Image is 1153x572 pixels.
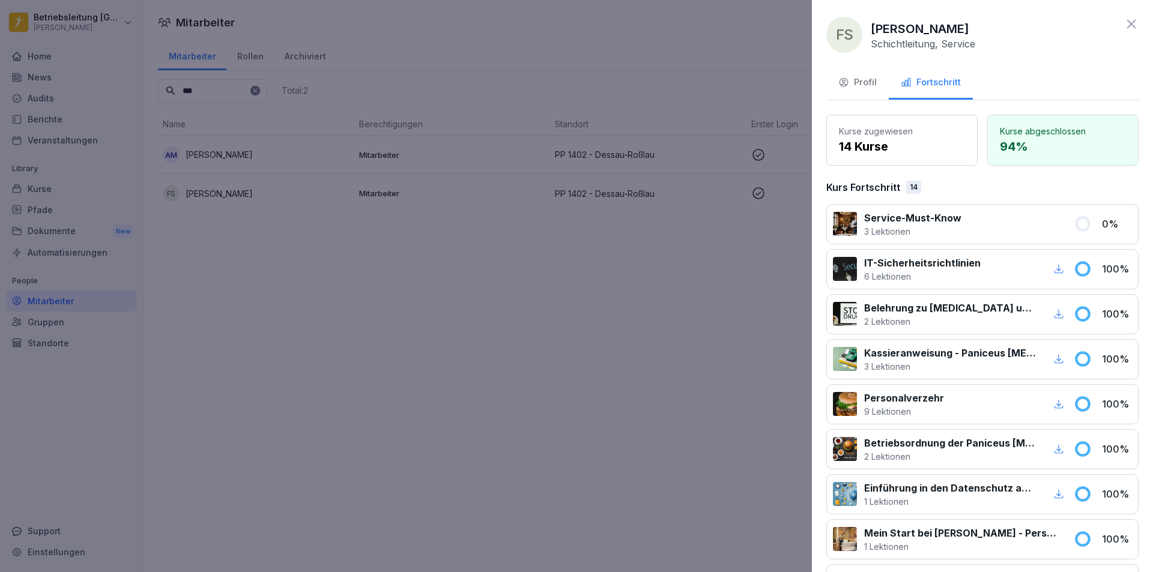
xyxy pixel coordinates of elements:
p: 100 % [1102,487,1132,501]
p: 100 % [1102,262,1132,276]
p: 100 % [1102,397,1132,411]
p: 2 Lektionen [864,450,1036,463]
div: Profil [838,76,877,89]
p: Schichtleitung, Service [871,38,975,50]
p: Kurse zugewiesen [839,125,965,137]
p: IT-Sicherheitsrichtlinien [864,256,981,270]
p: [PERSON_NAME] [871,20,969,38]
p: Einführung in den Datenschutz am Arbeitsplatz nach Art. 13 ff. DSGVO [864,481,1036,495]
button: Fortschritt [889,67,973,100]
p: 9 Lektionen [864,405,944,418]
p: Kurse abgeschlossen [1000,125,1126,137]
p: Kurs Fortschritt [826,180,900,194]
p: Service-Must-Know [864,211,961,225]
p: 100 % [1102,442,1132,456]
p: 1 Lektionen [864,540,1059,553]
p: 14 Kurse [839,137,965,155]
p: Kassieranweisung - Paniceus [MEDICAL_DATA] Systemzentrale GmbH [864,346,1036,360]
p: Personalverzehr [864,391,944,405]
p: Mein Start bei [PERSON_NAME] - Personalfragebogen [864,526,1059,540]
p: 2 Lektionen [864,315,1036,328]
p: 3 Lektionen [864,225,961,238]
div: 14 [906,181,921,194]
p: 100 % [1102,307,1132,321]
p: 94 % [1000,137,1126,155]
p: 1 Lektionen [864,495,1036,508]
p: 0 % [1102,217,1132,231]
p: 100 % [1102,532,1132,546]
div: FS [826,17,862,53]
p: 6 Lektionen [864,270,981,283]
p: 3 Lektionen [864,360,1036,373]
button: Profil [826,67,889,100]
p: Belehrung zu [MEDICAL_DATA] und Betäubungsmitteln am Arbeitsplatz [864,301,1036,315]
p: Betriebsordnung der Paniceus [MEDICAL_DATA] Systemzentrale [864,436,1036,450]
div: Fortschritt [901,76,961,89]
p: 100 % [1102,352,1132,366]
